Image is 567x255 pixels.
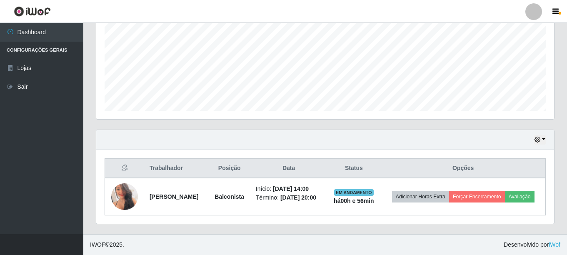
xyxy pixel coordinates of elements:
[334,189,374,196] span: EM ANDAMENTO
[381,159,545,178] th: Opções
[145,159,208,178] th: Trabalhador
[208,159,251,178] th: Posição
[215,193,244,200] strong: Balconista
[90,241,105,248] span: IWOF
[150,193,198,200] strong: [PERSON_NAME]
[90,240,124,249] span: © 2025 .
[449,191,505,202] button: Forçar Encerramento
[327,159,381,178] th: Status
[280,194,316,201] time: [DATE] 20:00
[111,178,138,215] img: 1754586339245.jpeg
[256,193,322,202] li: Término:
[273,185,309,192] time: [DATE] 14:00
[392,191,449,202] button: Adicionar Horas Extra
[256,185,322,193] li: Início:
[505,191,535,202] button: Avaliação
[251,159,327,178] th: Data
[14,6,51,17] img: CoreUI Logo
[504,240,560,249] span: Desenvolvido por
[549,241,560,248] a: iWof
[334,197,374,204] strong: há 00 h e 56 min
